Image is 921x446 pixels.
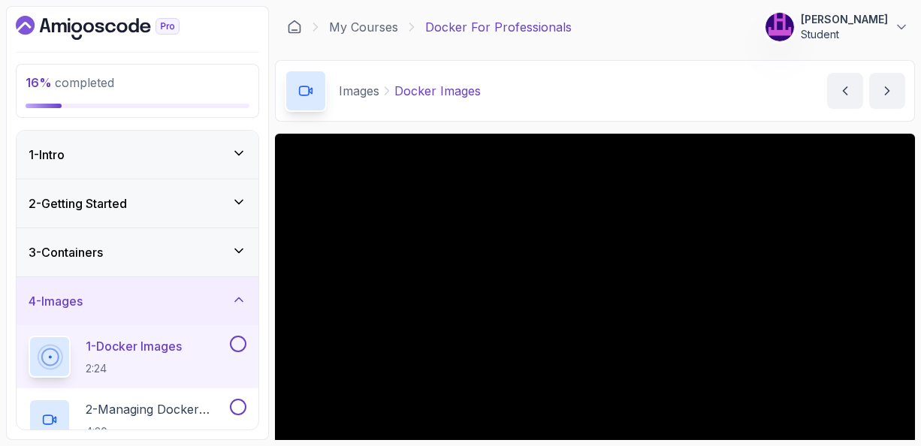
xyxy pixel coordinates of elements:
button: 1-Intro [17,131,258,179]
a: Dashboard [16,16,214,40]
a: Dashboard [287,20,302,35]
h3: 3 - Containers [29,243,103,261]
button: 1-Docker Images2:24 [29,336,246,378]
button: 2-Getting Started [17,179,258,228]
p: 2:24 [86,361,182,376]
h3: 4 - Images [29,292,83,310]
a: My Courses [329,18,398,36]
button: 2-Managing Docker Images4:20 [29,399,246,441]
button: previous content [827,73,863,109]
h3: 1 - Intro [29,146,65,164]
p: 4:20 [86,424,227,439]
button: next content [869,73,905,109]
p: 2 - Managing Docker Images [86,400,227,418]
p: Student [801,27,888,42]
p: Docker Images [394,82,481,100]
p: 1 - Docker Images [86,337,182,355]
span: 16 % [26,75,52,90]
iframe: chat widget [636,116,906,378]
p: Images [339,82,379,100]
span: completed [26,75,114,90]
p: [PERSON_NAME] [801,12,888,27]
h3: 2 - Getting Started [29,194,127,212]
img: user profile image [765,13,794,41]
button: user profile image[PERSON_NAME]Student [765,12,909,42]
p: Docker For Professionals [425,18,572,36]
iframe: chat widget [858,386,906,431]
button: 3-Containers [17,228,258,276]
button: 4-Images [17,277,258,325]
